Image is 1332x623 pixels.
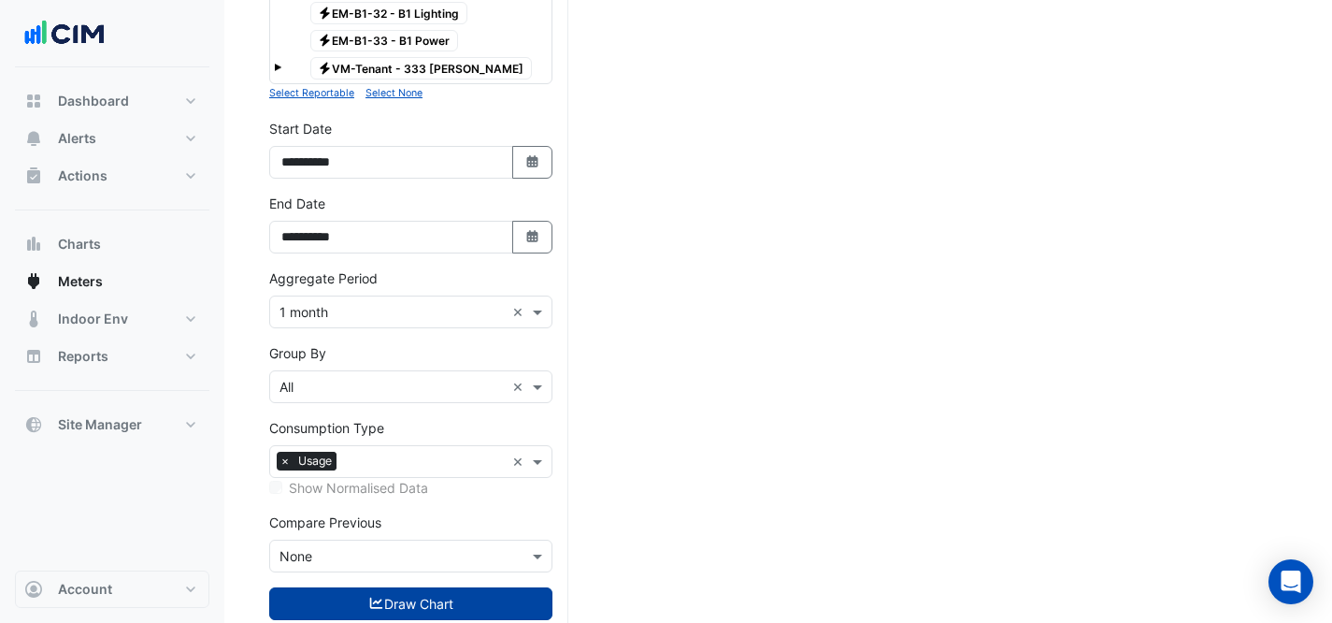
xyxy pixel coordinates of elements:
[512,452,528,471] span: Clear
[269,418,384,438] label: Consumption Type
[365,87,423,99] small: Select None
[58,129,96,148] span: Alerts
[58,235,101,254] span: Charts
[318,61,332,75] fa-icon: Electricity
[277,452,294,471] span: ×
[22,15,107,52] img: Company Logo
[269,87,354,99] small: Select Reportable
[58,415,142,434] span: Site Manager
[15,406,209,443] button: Site Manager
[15,571,209,608] button: Account
[269,513,381,532] label: Compare Previous
[58,92,129,110] span: Dashboard
[24,167,43,185] app-icon: Actions
[58,310,128,328] span: Indoor Env
[15,338,209,375] button: Reports
[15,300,209,338] button: Indoor Env
[58,167,107,185] span: Actions
[524,229,541,245] fa-icon: Select Date
[269,587,552,620] button: Draw Chart
[15,263,209,300] button: Meters
[269,119,332,138] label: Start Date
[15,157,209,195] button: Actions
[310,2,468,24] span: EM-B1-32 - B1 Lighting
[294,452,337,471] span: Usage
[269,343,326,363] label: Group By
[524,154,541,170] fa-icon: Select Date
[1268,559,1313,604] div: Open Intercom Messenger
[24,92,43,110] app-icon: Dashboard
[512,377,528,397] span: Clear
[24,310,43,328] app-icon: Indoor Env
[310,57,533,80] span: VM-Tenant - 333 [PERSON_NAME]
[365,84,423,101] button: Select None
[269,268,378,288] label: Aggregate Period
[58,272,103,291] span: Meters
[318,6,332,20] fa-icon: Electricity
[15,82,209,120] button: Dashboard
[512,302,528,322] span: Clear
[24,235,43,254] app-icon: Charts
[269,84,354,101] button: Select Reportable
[318,34,332,48] fa-icon: Electricity
[24,415,43,434] app-icon: Site Manager
[269,478,552,498] div: Selected meters/streams do not support normalisation
[58,347,108,366] span: Reports
[289,478,428,498] label: Show Normalised Data
[269,194,325,213] label: End Date
[58,580,112,599] span: Account
[310,30,459,52] span: EM-B1-33 - B1 Power
[24,129,43,148] app-icon: Alerts
[15,225,209,263] button: Charts
[15,120,209,157] button: Alerts
[24,347,43,366] app-icon: Reports
[24,272,43,291] app-icon: Meters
